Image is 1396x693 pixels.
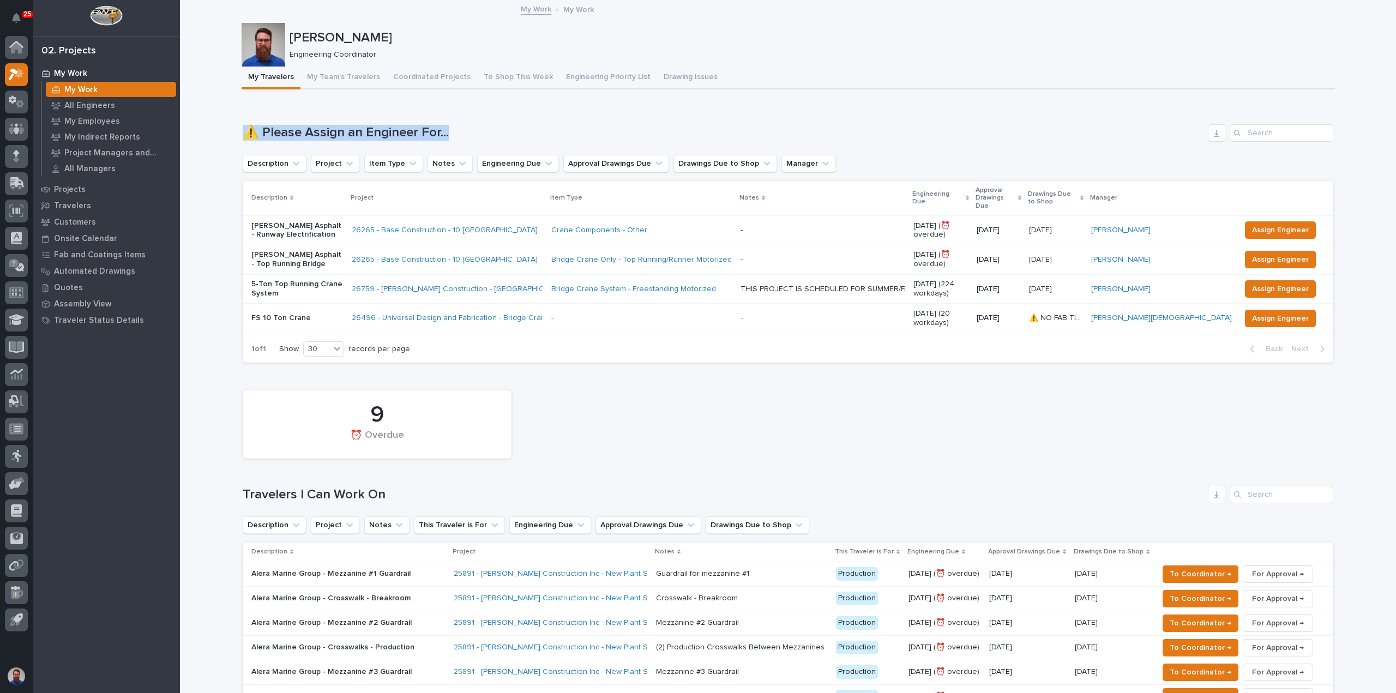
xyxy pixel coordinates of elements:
a: [PERSON_NAME] [1091,226,1151,235]
p: - [551,314,732,323]
p: Approval Drawings Due [976,184,1015,212]
p: 1 of 1 [243,336,275,363]
button: To Coordinator → [1163,664,1238,681]
p: Engineering Due [907,546,959,558]
div: Production [836,641,878,654]
button: Notifications [5,7,28,29]
p: Alera Marine Group - Mezzanine #1 Guardrail [251,569,442,578]
span: To Coordinator → [1170,641,1231,654]
p: FS 10 Ton Crane [251,314,343,323]
a: My Work [33,65,180,81]
p: Alera Marine Group - Crosswalk - Breakroom [251,594,442,603]
p: [DATE] [989,643,1066,652]
span: Assign Engineer [1252,282,1309,296]
tr: Alera Marine Group - Crosswalks - Production25891 - [PERSON_NAME] Construction Inc - New Plant Se... [243,635,1333,660]
button: For Approval → [1243,614,1313,632]
p: [PERSON_NAME] [290,30,1331,46]
button: users-avatar [5,665,28,688]
a: My Work [42,82,180,97]
a: 26759 - [PERSON_NAME] Construction - [GEOGRAPHIC_DATA] Department 5T Bridge Crane [352,285,673,294]
p: Fab and Coatings Items [54,250,146,260]
button: Project [311,516,360,534]
div: Guardrail for mezzanine #1 [656,569,749,578]
tr: 5-Ton Top Running Crane System26759 - [PERSON_NAME] Construction - [GEOGRAPHIC_DATA] Department 5... [243,274,1333,304]
p: [DATE] [1075,665,1100,677]
a: 26496 - Universal Design and Fabrication - Bridge Crane 10 Ton [352,314,575,323]
p: [DATE] (224 workdays) [913,280,968,298]
span: For Approval → [1252,617,1304,630]
p: [DATE] (⏰ overdue) [913,250,968,269]
tr: Alera Marine Group - Crosswalk - Breakroom25891 - [PERSON_NAME] Construction Inc - New Plant Setu... [243,586,1333,611]
p: Notes [739,192,759,204]
p: This Traveler is For [835,546,894,558]
p: My Work [563,3,594,15]
p: [DATE] (20 workdays) [913,309,968,328]
button: Drawings Due to Shop [706,516,809,534]
a: Customers [33,214,180,230]
span: Back [1259,344,1283,354]
a: Assembly View [33,296,180,312]
a: Projects [33,181,180,197]
p: [PERSON_NAME] Asphalt - Runway Electrification [251,221,343,240]
a: 25891 - [PERSON_NAME] Construction Inc - New Plant Setup - Mezzanine Project [454,594,735,603]
p: [DATE] [977,255,1020,264]
span: For Approval → [1252,666,1304,679]
button: To Coordinator → [1163,565,1238,583]
p: Drawings Due to Shop [1028,188,1077,208]
div: Search [1230,486,1333,503]
button: This Traveler is For [414,516,505,534]
a: 25891 - [PERSON_NAME] Construction Inc - New Plant Setup - Mezzanine Project [454,667,735,677]
span: To Coordinator → [1170,592,1231,605]
p: [DATE] (⏰ overdue) [908,594,980,603]
p: Alera Marine Group - Mezzanine #2 Guardrail [251,618,442,628]
div: Production [836,665,878,679]
span: Assign Engineer [1252,224,1309,237]
p: Travelers [54,201,91,211]
span: For Approval → [1252,641,1304,654]
p: [DATE] [1029,282,1054,294]
p: Item Type [550,192,582,204]
p: [DATE] [989,594,1066,603]
tr: Alera Marine Group - Mezzanine #1 Guardrail25891 - [PERSON_NAME] Construction Inc - New Plant Set... [243,562,1333,586]
a: [PERSON_NAME] [1091,255,1151,264]
a: Traveler Status Details [33,312,180,328]
h1: ⚠️ Please Assign an Engineer For... [243,125,1204,141]
a: 26265 - Base Construction - 10 [GEOGRAPHIC_DATA] [352,255,538,264]
p: Engineering Due [912,188,963,208]
div: THIS PROJECT IS SCHEDULED FOR SUMMER/FALL OF 2026 [741,285,905,294]
span: To Coordinator → [1170,617,1231,630]
div: - [741,226,743,235]
p: My Employees [64,117,120,126]
button: Assign Engineer [1245,280,1316,298]
a: My Work [521,2,551,15]
button: Approval Drawings Due [563,155,669,172]
a: [PERSON_NAME][DEMOGRAPHIC_DATA] [1091,314,1232,323]
button: Project [311,155,360,172]
span: Assign Engineer [1252,312,1309,325]
button: Drawings Due to Shop [673,155,777,172]
tr: FS 10 Ton Crane26496 - Universal Design and Fabrication - Bridge Crane 10 Ton -- [DATE] (20 workd... [243,304,1333,333]
div: Production [836,567,878,581]
button: My Team's Travelers [300,67,387,89]
button: Description [243,516,306,534]
span: For Approval → [1252,568,1304,581]
p: 25 [24,10,31,18]
p: Quotes [54,283,83,293]
button: For Approval → [1243,565,1313,583]
a: Fab and Coatings Items [33,246,180,263]
a: Project Managers and Engineers [42,145,180,160]
p: Automated Drawings [54,267,135,276]
img: Workspace Logo [90,5,122,26]
p: Drawings Due to Shop [1074,546,1144,558]
a: Bridge Crane System - Freestanding Motorized [551,285,716,294]
p: [DATE] [989,569,1066,578]
a: [PERSON_NAME] [1091,285,1151,294]
p: Notes [655,546,675,558]
div: - [741,255,743,264]
tr: Alera Marine Group - Mezzanine #2 Guardrail25891 - [PERSON_NAME] Construction Inc - New Plant Set... [243,611,1333,635]
span: For Approval → [1252,592,1304,605]
p: Alera Marine Group - Mezzanine #3 Guardrail [251,667,442,677]
p: [DATE] (⏰ overdue) [913,221,968,240]
a: Quotes [33,279,180,296]
a: Automated Drawings [33,263,180,279]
